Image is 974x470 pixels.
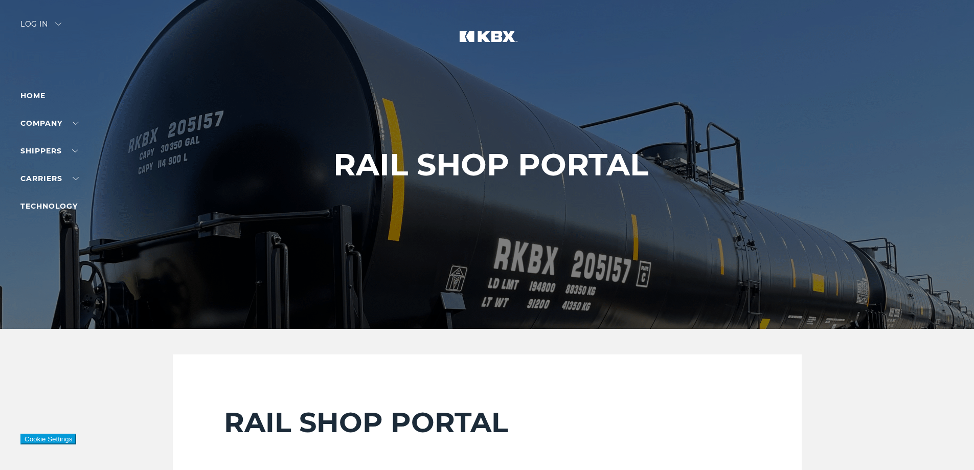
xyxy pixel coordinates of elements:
a: Technology [20,202,78,211]
a: Home [20,91,46,100]
h1: RAIL SHOP PORTAL [333,147,648,182]
div: Log in [20,20,61,35]
a: Company [20,119,79,128]
a: SHIPPERS [20,146,78,155]
img: arrow [55,23,61,26]
img: kbx logo [449,20,526,65]
h2: RAIL SHOP PORTAL [224,406,751,439]
button: Cookie Settings [20,434,76,444]
a: Carriers [20,174,79,183]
